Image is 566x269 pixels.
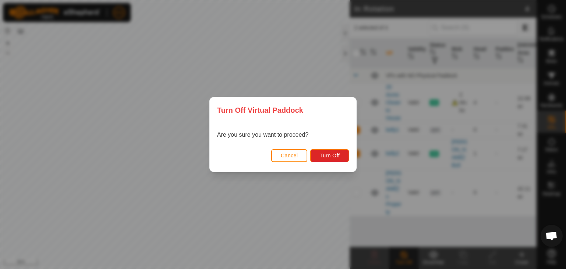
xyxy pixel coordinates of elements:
span: Turn Off Virtual Paddock [217,105,303,116]
span: Cancel [281,153,298,158]
button: Turn Off [310,149,349,162]
button: Cancel [271,149,308,162]
span: Turn Off [319,153,340,158]
div: Open chat [541,225,563,247]
p: Are you sure you want to proceed? [217,130,308,139]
